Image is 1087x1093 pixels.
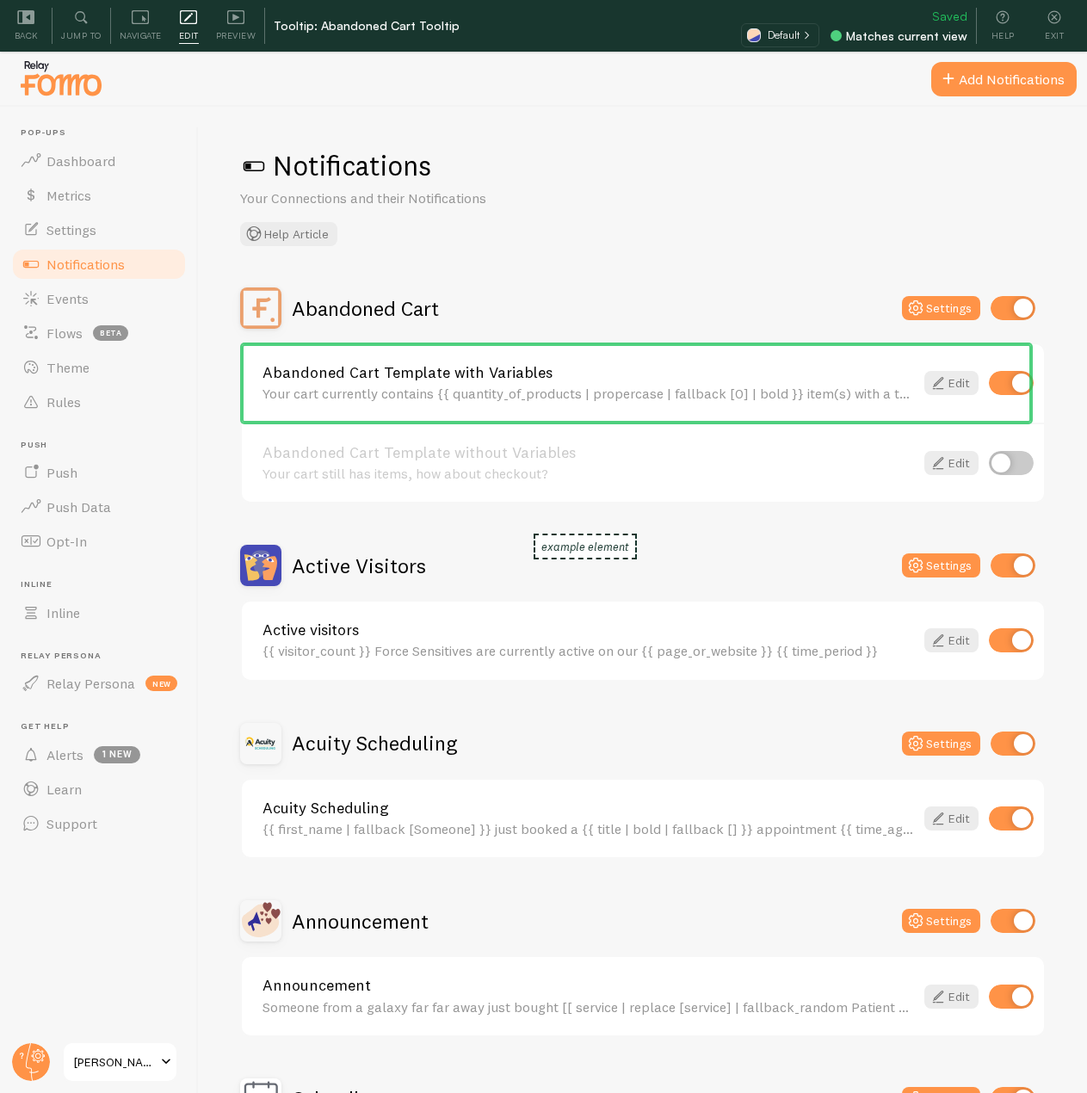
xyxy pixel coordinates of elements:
span: Get Help [21,721,188,732]
img: Active Visitors [240,545,281,586]
a: [PERSON_NAME]-test-store [62,1041,178,1083]
a: Dashboard [10,144,188,178]
h2: Active Visitors [292,553,426,579]
a: Acuity Scheduling [262,800,914,816]
span: Support [46,815,97,832]
a: Edit [924,806,979,831]
h2: Abandoned Cart [292,295,439,322]
span: Pop-ups [21,127,188,139]
span: Push [46,464,77,481]
h2: Announcement [292,908,429,935]
button: Settings [902,732,980,756]
a: Settings [10,213,188,247]
a: Inline [10,596,188,630]
a: Metrics [10,178,188,213]
span: Rules [46,393,81,411]
span: Theme [46,359,90,376]
span: 1 new [94,746,140,763]
span: [PERSON_NAME]-test-store [74,1052,156,1072]
a: Push Data [10,490,188,524]
span: Push [21,440,188,451]
button: Help Article [240,222,337,246]
span: Alerts [46,746,83,763]
button: Settings [902,909,980,933]
span: Metrics [46,187,91,204]
img: Acuity Scheduling [240,723,281,764]
img: Abandoned Cart [240,287,281,329]
a: Abandoned Cart Template without Variables [262,445,914,460]
span: Inline [21,579,188,590]
img: fomo-relay-logo-orange.svg [18,56,104,100]
button: Settings [902,296,980,320]
a: Announcement [262,978,914,993]
p: Your Connections and their Notifications [240,188,653,208]
a: Edit [924,451,979,475]
a: Edit [924,371,979,395]
a: Notifications [10,247,188,281]
div: {{ first_name | fallback [Someone] }} just booked a {{ title | bold | fallback [] }} appointment ... [262,821,914,837]
h1: Notifications [240,148,1046,183]
a: Support [10,806,188,841]
span: Flows [46,324,83,342]
a: Rules [10,385,188,419]
span: new [145,676,177,691]
a: Flows beta [10,316,188,350]
div: {{ visitor_count }} Force Sensitives are currently active on our {{ page_or_website }} {{ time_pe... [262,643,914,658]
div: Someone from a galaxy far far away just bought [[ service | replace [service] | fallback_random P... [262,999,914,1015]
span: Relay Persona [21,651,188,662]
a: Alerts 1 new [10,738,188,772]
a: Relay Persona new [10,666,188,701]
a: Theme [10,350,188,385]
a: Opt-In [10,524,188,559]
span: Events [46,290,89,307]
span: Push Data [46,498,111,516]
div: Your cart currently contains {{ quantity_of_products | propercase | fallback [0] | bold }} item(s... [262,386,914,401]
a: Learn [10,772,188,806]
span: Notifications [46,256,125,273]
span: Dashboard [46,152,115,170]
button: Settings [902,553,980,577]
span: Opt-In [46,533,87,550]
a: Active visitors [262,622,914,638]
a: Abandoned Cart Template with Variables [262,365,914,380]
h2: Acuity Scheduling [292,730,457,756]
span: Settings [46,221,96,238]
img: Announcement [240,900,281,942]
a: Edit [924,985,979,1009]
span: beta [93,325,128,341]
div: Your cart still has items, how about checkout? [262,466,914,481]
a: Push [10,455,188,490]
a: Edit [924,628,979,652]
a: Events [10,281,188,316]
span: Inline [46,604,80,621]
span: Learn [46,781,82,798]
span: Relay Persona [46,675,135,692]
